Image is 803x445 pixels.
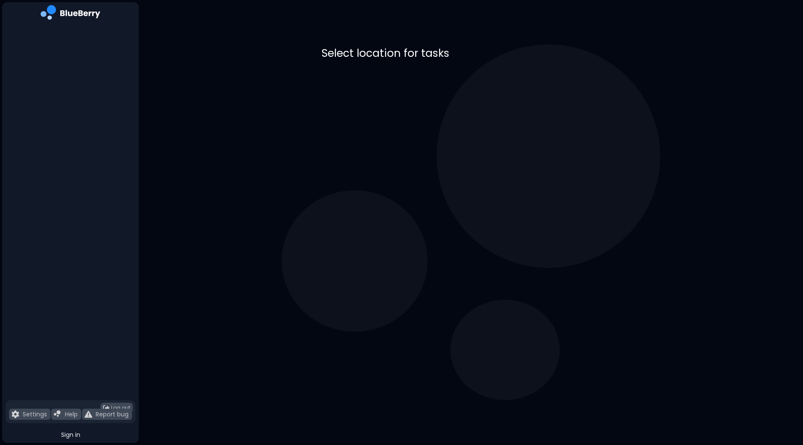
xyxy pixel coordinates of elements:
img: company logo [41,5,100,23]
p: Help [65,410,78,418]
span: Log out [111,404,130,411]
img: file icon [85,410,92,418]
p: Select location for tasks [322,46,621,60]
button: Sign in [6,427,135,443]
span: Sign in [61,431,80,439]
img: logout [103,405,109,411]
img: file icon [54,410,62,418]
p: Settings [23,410,47,418]
p: Report bug [96,410,129,418]
img: file icon [12,410,19,418]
